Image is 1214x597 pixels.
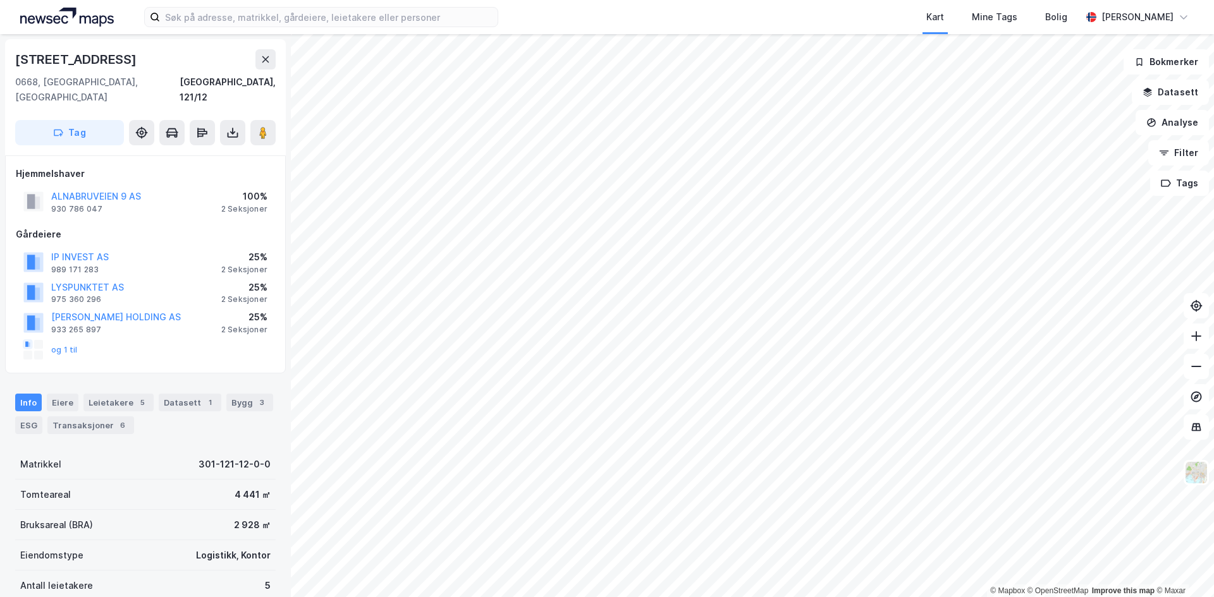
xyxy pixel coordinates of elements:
[199,457,271,472] div: 301-121-12-0-0
[1124,49,1209,75] button: Bokmerker
[83,394,154,411] div: Leietakere
[1132,80,1209,105] button: Datasett
[990,586,1025,595] a: Mapbox
[234,517,271,533] div: 2 928 ㎡
[15,394,42,411] div: Info
[20,578,93,593] div: Antall leietakere
[20,457,61,472] div: Matrikkel
[1184,461,1208,485] img: Z
[47,394,78,411] div: Eiere
[1151,536,1214,597] div: Kontrollprogram for chat
[180,75,276,105] div: [GEOGRAPHIC_DATA], 121/12
[221,280,267,295] div: 25%
[221,204,267,214] div: 2 Seksjoner
[255,396,268,409] div: 3
[16,166,275,181] div: Hjemmelshaver
[15,120,124,145] button: Tag
[47,416,134,434] div: Transaksjoner
[20,517,93,533] div: Bruksareal (BRA)
[1101,9,1174,25] div: [PERSON_NAME]
[204,396,216,409] div: 1
[972,9,1017,25] div: Mine Tags
[51,325,101,335] div: 933 265 897
[221,325,267,335] div: 2 Seksjoner
[1150,171,1209,196] button: Tags
[15,75,180,105] div: 0668, [GEOGRAPHIC_DATA], [GEOGRAPHIC_DATA]
[20,8,114,27] img: logo.a4113a55bc3d86da70a041830d287a7e.svg
[116,419,129,431] div: 6
[221,189,267,204] div: 100%
[159,394,221,411] div: Datasett
[221,294,267,305] div: 2 Seksjoner
[51,204,102,214] div: 930 786 047
[15,49,139,69] div: [STREET_ADDRESS]
[221,265,267,275] div: 2 Seksjoner
[136,396,149,409] div: 5
[20,548,83,563] div: Eiendomstype
[1045,9,1067,25] div: Bolig
[16,227,275,242] div: Gårdeiere
[221,250,267,265] div: 25%
[1148,140,1209,166] button: Filter
[1151,536,1214,597] iframe: Chat Widget
[196,548,271,563] div: Logistikk, Kontor
[51,265,99,275] div: 989 171 283
[221,310,267,325] div: 25%
[1092,586,1155,595] a: Improve this map
[265,578,271,593] div: 5
[226,394,273,411] div: Bygg
[20,487,71,502] div: Tomteareal
[15,416,42,434] div: ESG
[1136,110,1209,135] button: Analyse
[235,487,271,502] div: 4 441 ㎡
[1027,586,1089,595] a: OpenStreetMap
[160,8,498,27] input: Søk på adresse, matrikkel, gårdeiere, leietakere eller personer
[926,9,944,25] div: Kart
[51,294,101,305] div: 975 360 296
